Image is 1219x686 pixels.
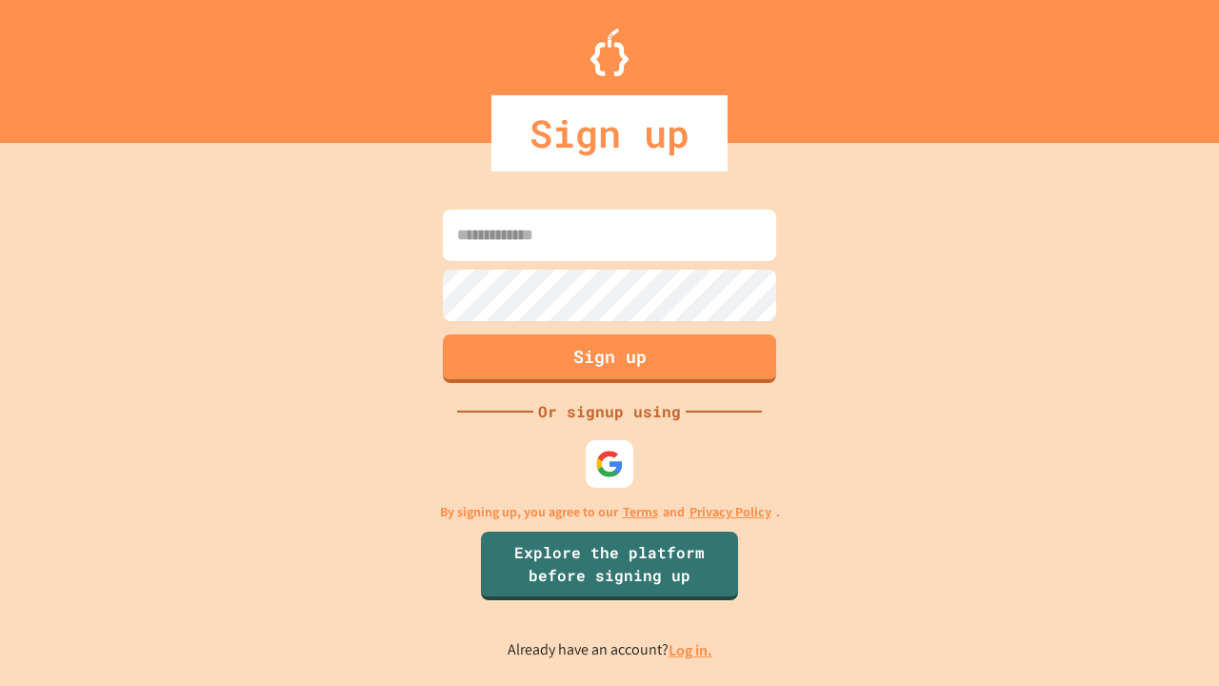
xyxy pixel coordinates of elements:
[590,29,629,76] img: Logo.svg
[689,502,771,522] a: Privacy Policy
[623,502,658,522] a: Terms
[669,640,712,660] a: Log in.
[491,95,728,171] div: Sign up
[440,502,780,522] p: By signing up, you agree to our and .
[508,638,712,662] p: Already have an account?
[443,334,776,383] button: Sign up
[595,450,624,478] img: google-icon.svg
[481,532,738,600] a: Explore the platform before signing up
[533,400,686,423] div: Or signup using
